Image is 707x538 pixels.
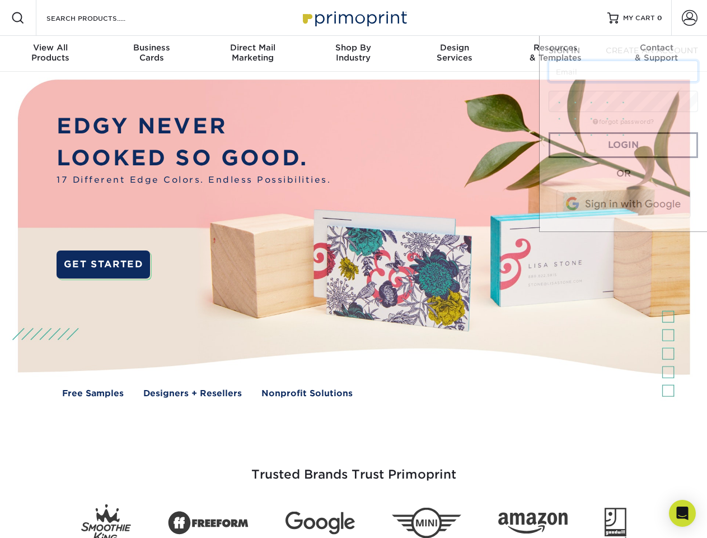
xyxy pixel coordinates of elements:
[657,14,662,22] span: 0
[505,43,606,53] span: Resources
[62,387,124,400] a: Free Samples
[669,500,696,527] div: Open Intercom Messenger
[404,43,505,63] div: Services
[549,167,698,180] div: OR
[404,43,505,53] span: Design
[549,46,580,55] span: SIGN IN
[101,43,202,53] span: Business
[303,43,404,63] div: Industry
[57,174,331,187] span: 17 Different Edge Colors. Endless Possibilities.
[505,43,606,63] div: & Templates
[202,43,303,53] span: Direct Mail
[57,142,331,174] p: LOOKED SO GOOD.
[623,13,655,23] span: MY CART
[26,440,681,495] h3: Trusted Brands Trust Primoprint
[285,512,355,535] img: Google
[303,43,404,53] span: Shop By
[593,118,654,126] a: forgot password?
[57,110,331,142] p: EDGY NEVER
[605,508,626,538] img: Goodwill
[143,387,242,400] a: Designers + Resellers
[45,11,154,25] input: SEARCH PRODUCTS.....
[298,6,410,30] img: Primoprint
[261,387,353,400] a: Nonprofit Solutions
[202,36,303,72] a: Direct MailMarketing
[505,36,606,72] a: Resources& Templates
[202,43,303,63] div: Marketing
[101,43,202,63] div: Cards
[101,36,202,72] a: BusinessCards
[549,132,698,158] a: Login
[549,61,698,82] input: Email
[498,513,568,534] img: Amazon
[303,36,404,72] a: Shop ByIndustry
[57,251,150,279] a: GET STARTED
[3,504,95,534] iframe: Google Customer Reviews
[606,46,698,55] span: CREATE AN ACCOUNT
[404,36,505,72] a: DesignServices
